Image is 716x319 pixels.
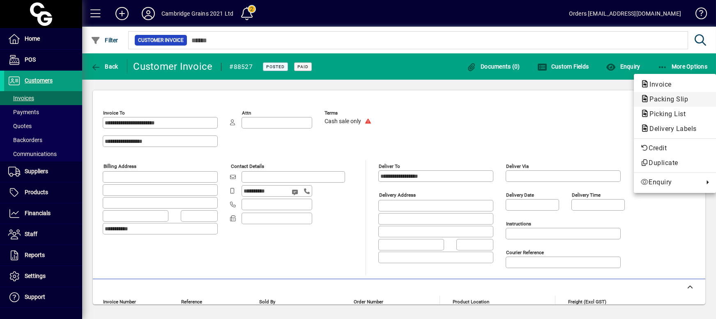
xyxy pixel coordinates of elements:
span: Delivery Labels [640,125,701,133]
span: Duplicate [640,158,709,168]
span: Enquiry [640,177,700,187]
span: Invoice [640,80,676,88]
span: Packing Slip [640,95,692,103]
span: Picking List [640,110,690,118]
span: Credit [640,143,709,153]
